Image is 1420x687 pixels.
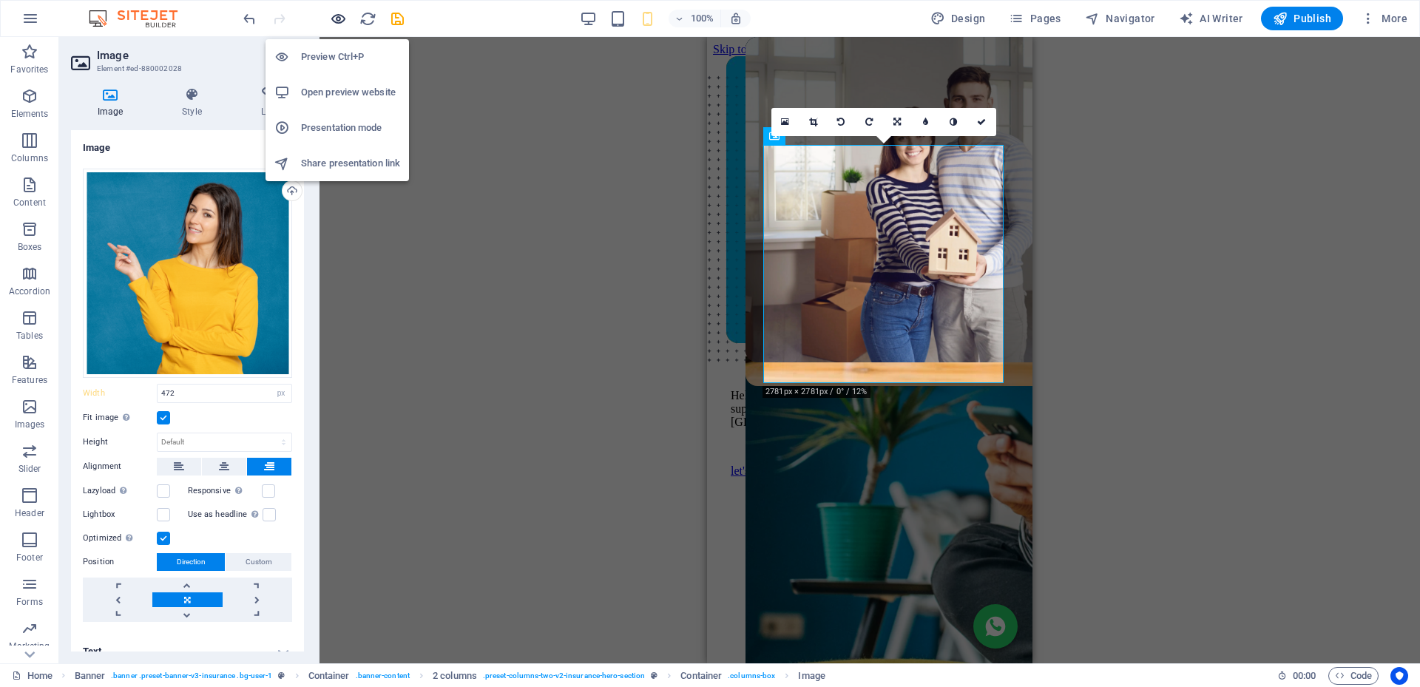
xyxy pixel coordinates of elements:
span: Design [930,11,986,26]
span: . banner .preset-banner-v3-insurance .bg-user-1 [111,667,272,685]
label: Lazyload [83,482,157,500]
a: Greyscale [940,108,968,136]
button: Publish [1261,7,1343,30]
a: Crop mode [799,108,828,136]
button: Custom [226,553,291,571]
button: reload [359,10,376,27]
span: . banner-content [356,667,410,685]
label: Width [83,389,157,397]
span: Pages [1009,11,1061,26]
p: Header [15,507,44,519]
p: Images [15,419,45,430]
p: Columns [11,152,48,164]
button: Design [924,7,992,30]
span: Navigator [1085,11,1155,26]
h6: Open preview website [301,84,400,101]
button: Navigator [1079,7,1161,30]
p: Accordion [9,285,50,297]
p: Footer [16,552,43,564]
i: Save (Ctrl+S) [389,10,406,27]
label: Height [83,438,157,446]
span: 00 00 [1293,667,1316,685]
p: Marketing [9,640,50,652]
div: CopyofAdventureAwaitsBannerLandscape_20250822_162401_0000-qh0v9cZep3HcAmfc-buNRg-y-X9rxcWUcyAGxtb... [83,169,292,378]
span: : [1303,670,1305,681]
button: undo [240,10,258,27]
span: Click to select. Double-click to edit [680,667,722,685]
span: More [1361,11,1407,26]
span: Click to select. Double-click to edit [433,667,477,685]
h4: Text [71,634,304,669]
a: Confirm ( Ctrl ⏎ ) [968,108,996,136]
h4: Style [155,87,234,118]
p: Elements [11,108,49,120]
i: On resize automatically adjust zoom level to fit chosen device. [729,12,743,25]
button: 100% [669,10,721,27]
button: save [388,10,406,27]
button: Pages [1003,7,1066,30]
button: Direction [157,553,225,571]
span: Click to select. Double-click to edit [798,667,825,685]
a: Skip to main content [6,6,104,18]
h6: Presentation mode [301,119,400,137]
p: Content [13,197,46,209]
p: Boxes [18,241,42,253]
p: Slider [18,463,41,475]
i: This element is a customizable preset [278,671,285,680]
p: Favorites [10,64,48,75]
span: AI Writer [1179,11,1243,26]
h4: Image [71,130,304,157]
h6: Session time [1277,667,1316,685]
span: Publish [1273,11,1331,26]
h4: Image [71,87,155,118]
button: Code [1328,667,1379,685]
a: Change orientation [884,108,912,136]
i: Reload page [359,10,376,27]
label: Lightbox [83,506,157,524]
button: Usercentrics [1390,667,1408,685]
i: This element is a customizable preset [651,671,657,680]
label: Fit image [83,409,157,427]
nav: breadcrumb [75,667,825,685]
i: Undo: Change image (Ctrl+Z) [241,10,258,27]
h6: Share presentation link [301,155,400,172]
label: Optimized [83,529,157,547]
label: Position [83,553,157,571]
img: Editor Logo [85,10,196,27]
span: Direction [177,553,206,571]
span: . columns-box [728,667,775,685]
h3: Element #ed-880002028 [97,62,274,75]
h6: 100% [691,10,714,27]
a: Click to cancel selection. Double-click to open Pages [12,667,53,685]
a: Blur [912,108,940,136]
span: Click to select. Double-click to edit [308,667,350,685]
p: Forms [16,596,43,608]
p: Tables [16,330,43,342]
label: Responsive [188,482,262,500]
a: Rotate right 90° [856,108,884,136]
div: Design (Ctrl+Alt+Y) [924,7,992,30]
span: Custom [246,553,272,571]
h2: Image [97,49,304,62]
a: Select files from the file manager, stock photos, or upload file(s) [771,108,799,136]
h6: Preview Ctrl+P [301,48,400,66]
h4: Link [234,87,304,118]
a: Rotate left 90° [828,108,856,136]
p: Features [12,374,47,386]
label: Alignment [83,458,157,476]
span: . preset-columns-two-v2-insurance-hero-section [483,667,645,685]
button: AI Writer [1173,7,1249,30]
span: Click to select. Double-click to edit [75,667,106,685]
button: More [1355,7,1413,30]
label: Use as headline [188,506,263,524]
span: Code [1335,667,1372,685]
